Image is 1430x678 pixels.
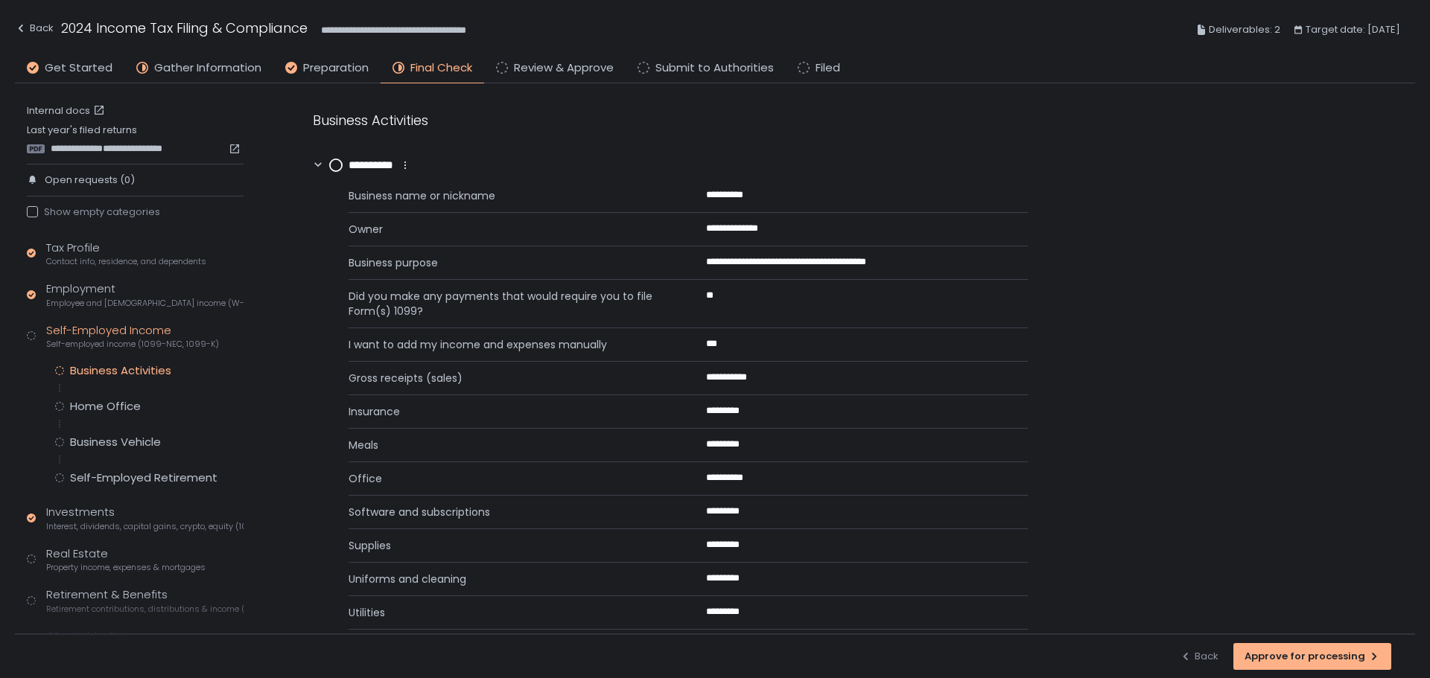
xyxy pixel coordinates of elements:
span: Property income, expenses & mortgages [46,562,206,573]
span: Meals [349,438,670,452]
span: Employee and [DEMOGRAPHIC_DATA] income (W-2s) [46,298,244,309]
div: Tax Profile [46,240,206,268]
div: Business Vehicle [70,435,161,450]
div: Back [15,19,54,37]
span: Target date: [DATE] [1306,21,1400,39]
span: Preparation [303,60,369,77]
span: Get Started [45,60,112,77]
span: Filed [816,60,840,77]
span: Uniforms and cleaning [349,572,670,586]
span: Review & Approve [514,60,614,77]
div: Approve for processing [1245,650,1380,663]
span: I want to add my income and expenses manually [349,337,670,352]
span: Insurance [349,404,670,419]
span: Did you make any payments that would require you to file Form(s) 1099? [349,289,670,319]
span: Business purpose [349,255,670,270]
button: Back [1180,643,1218,670]
a: Internal docs [27,104,108,118]
span: Gross receipts (sales) [349,371,670,386]
div: Home Office [70,399,141,414]
span: Open requests (0) [45,173,135,187]
div: Employment [46,281,244,309]
span: Owner [349,222,670,237]
button: Back [15,18,54,42]
span: Final Check [410,60,472,77]
span: Retirement contributions, distributions & income (1099-R, 5498) [46,604,244,615]
span: Submit to Authorities [655,60,774,77]
div: Charitable Giving [46,628,169,656]
span: Gather Information [154,60,261,77]
div: Last year's filed returns [27,124,244,155]
span: Interest, dividends, capital gains, crypto, equity (1099s, K-1s) [46,521,244,532]
span: Contact info, residence, and dependents [46,256,206,267]
span: Self-employed income (1099-NEC, 1099-K) [46,339,219,350]
span: Office [349,471,670,486]
span: Utilities [349,605,670,620]
div: Retirement & Benefits [46,586,244,615]
div: Investments [46,504,244,532]
div: Self-Employed Income [46,322,219,351]
span: Deliverables: 2 [1209,21,1280,39]
div: Business Activities [313,110,1028,130]
div: Real Estate [46,546,206,574]
span: Supplies [349,538,670,553]
span: Software and subscriptions [349,505,670,519]
span: Business name or nickname [349,188,670,203]
div: Business Activities [70,363,171,378]
button: Approve for processing [1233,643,1391,670]
div: Self-Employed Retirement [70,470,217,485]
h1: 2024 Income Tax Filing & Compliance [61,18,308,38]
div: Back [1180,650,1218,663]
